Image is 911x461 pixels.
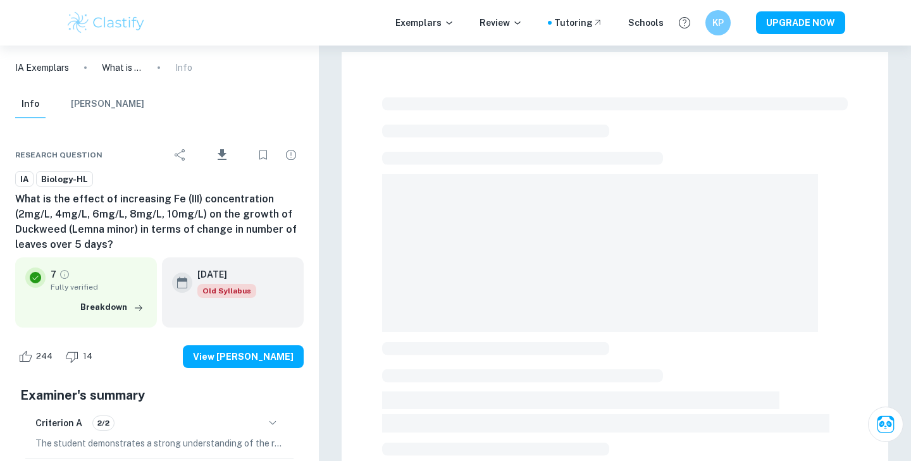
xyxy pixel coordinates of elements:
span: 14 [76,350,99,363]
button: Breakdown [77,298,147,317]
div: Starting from the May 2025 session, the Biology IA requirements have changed. It's OK to refer to... [197,284,256,298]
span: Fully verified [51,281,147,293]
a: IA Exemplars [15,61,69,75]
div: Dislike [62,347,99,367]
img: Clastify logo [66,10,146,35]
div: Report issue [278,142,304,168]
button: Info [15,90,46,118]
p: Info [175,61,192,75]
h6: KP [711,16,726,30]
span: Research question [15,149,102,161]
div: Bookmark [251,142,276,168]
div: Like [15,347,59,367]
button: Ask Clai [868,407,903,442]
a: IA [15,171,34,187]
h6: Criterion A [35,416,82,430]
p: The student demonstrates a strong understanding of the relevance of their chosen topic and resear... [35,436,283,450]
h6: What is the effect of increasing Fe (III) concentration (2mg/L, 4mg/L, 6mg/L, 8mg/L, 10mg/L) on t... [15,192,304,252]
p: Exemplars [395,16,454,30]
span: IA [16,173,33,186]
span: Old Syllabus [197,284,256,298]
button: Help and Feedback [674,12,695,34]
a: Grade fully verified [59,269,70,280]
div: Share [168,142,193,168]
p: What is the effect of increasing Fe (III) concentration (2mg/L, 4mg/L, 6mg/L, 8mg/L, 10mg/L) on t... [102,61,142,75]
a: Tutoring [554,16,603,30]
span: Biology-HL [37,173,92,186]
span: 244 [29,350,59,363]
button: KP [705,10,731,35]
p: Review [480,16,523,30]
div: Download [195,138,248,171]
button: View [PERSON_NAME] [183,345,304,368]
a: Schools [628,16,664,30]
p: 7 [51,267,56,281]
a: Biology-HL [36,171,93,187]
h6: [DATE] [197,267,246,281]
button: [PERSON_NAME] [71,90,144,118]
button: UPGRADE NOW [756,11,845,34]
span: 2/2 [93,417,114,429]
h5: Examiner's summary [20,386,299,405]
